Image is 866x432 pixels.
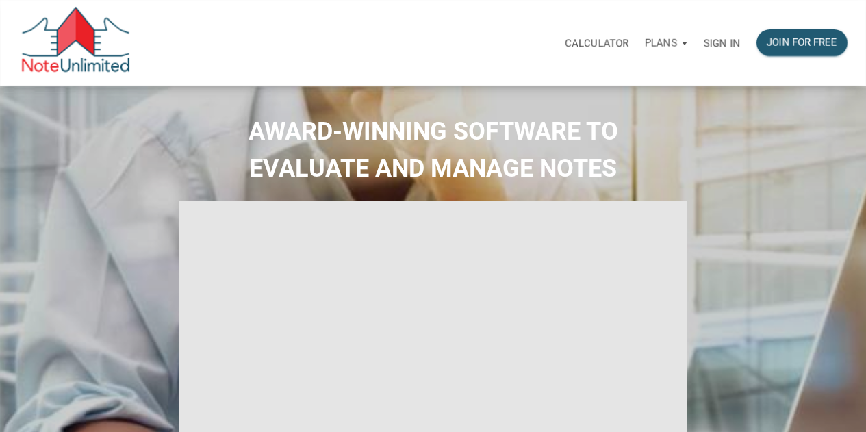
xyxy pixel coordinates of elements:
p: Sign in [704,37,740,49]
div: Join for free [767,35,837,51]
p: Calculator [565,37,628,49]
a: Calculator [557,21,637,64]
button: Plans [637,23,696,64]
a: Join for free [748,21,856,64]
p: Plans [645,37,677,49]
h2: AWARD-WINNING SOFTWARE TO EVALUATE AND MANAGE NOTES [10,113,856,187]
button: Join for free [756,29,848,56]
a: Sign in [696,21,748,64]
a: Plans [637,21,696,64]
